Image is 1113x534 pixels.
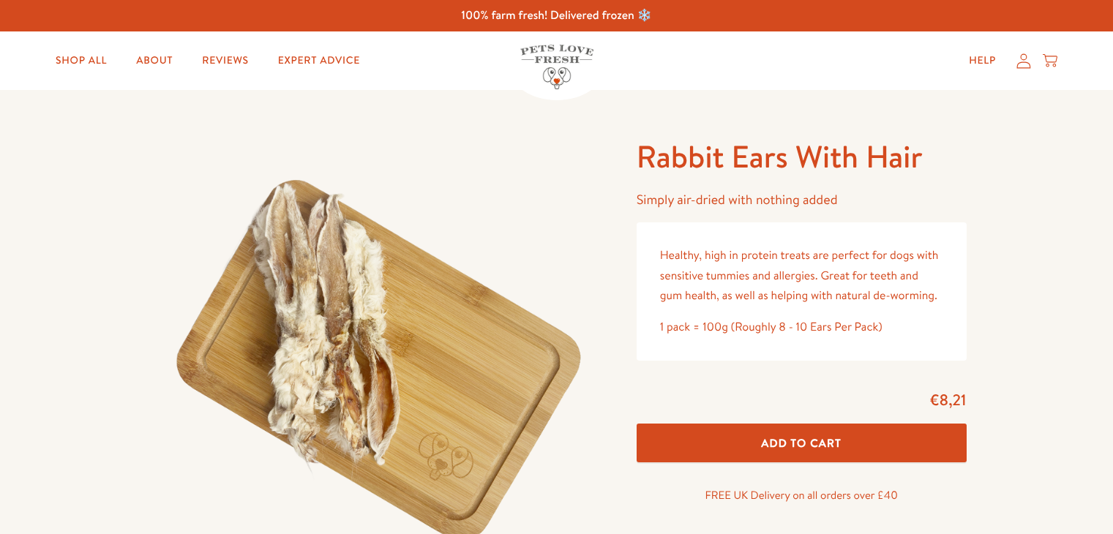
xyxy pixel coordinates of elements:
p: Simply air-dried with nothing added [637,189,967,211]
p: Healthy, high in protein treats are perfect for dogs with sensitive tummies and allergies. Great ... [660,246,943,306]
img: Pets Love Fresh [520,45,593,89]
h1: Rabbit Ears With Hair [637,137,967,177]
a: Shop All [44,46,119,75]
a: Reviews [190,46,260,75]
p: FREE UK Delivery on all orders over £40 [637,486,967,505]
div: 1 pack = 100g (Roughly 8 - 10 Ears Per Pack) [660,317,943,337]
span: €8,21 [930,389,967,410]
a: About [124,46,184,75]
a: Help [957,46,1008,75]
a: Expert Advice [266,46,372,75]
button: Add To Cart [637,424,967,462]
span: Add To Cart [761,435,842,451]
